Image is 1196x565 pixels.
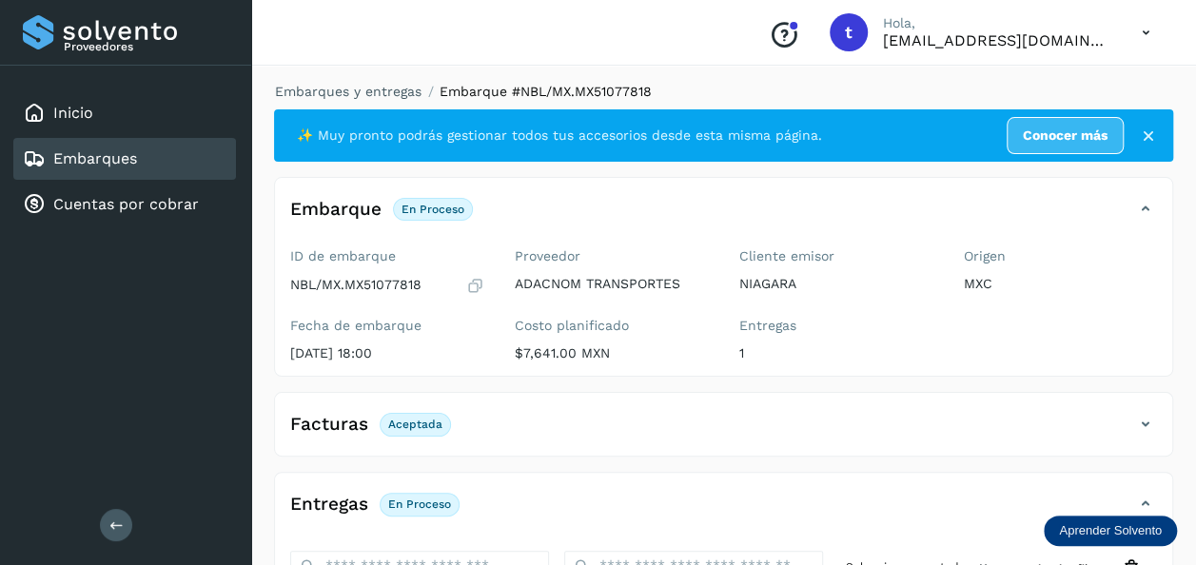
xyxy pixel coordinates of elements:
[274,82,1173,102] nav: breadcrumb
[883,15,1111,31] p: Hola,
[515,345,709,361] p: $7,641.00 MXN
[290,199,382,221] h4: Embarque
[275,193,1172,241] div: EmbarqueEn proceso
[290,414,368,436] h4: Facturas
[739,276,933,292] p: NIAGARA
[440,84,652,99] span: Embarque #NBL/MX.MX51077818
[290,494,368,516] h4: Entregas
[515,276,709,292] p: ADACNOM TRANSPORTES
[402,203,464,216] p: En proceso
[290,277,422,293] p: NBL/MX.MX51077818
[963,276,1157,292] p: MXC
[53,149,137,167] a: Embarques
[883,31,1111,49] p: trasportesmoncada@hotmail.com
[515,318,709,334] label: Costo planificado
[290,318,484,334] label: Fecha de embarque
[275,408,1172,456] div: FacturasAceptada
[290,345,484,361] p: [DATE] 18:00
[64,40,228,53] p: Proveedores
[739,345,933,361] p: 1
[1059,523,1162,538] p: Aprender Solvento
[388,497,451,511] p: En proceso
[297,126,822,146] span: ✨ Muy pronto podrás gestionar todos tus accesorios desde esta misma página.
[388,418,442,431] p: Aceptada
[53,104,93,122] a: Inicio
[739,318,933,334] label: Entregas
[1007,117,1124,154] a: Conocer más
[963,248,1157,264] label: Origen
[739,248,933,264] label: Cliente emisor
[13,92,236,134] div: Inicio
[1044,516,1177,546] div: Aprender Solvento
[13,138,236,180] div: Embarques
[13,184,236,225] div: Cuentas por cobrar
[275,84,422,99] a: Embarques y entregas
[515,248,709,264] label: Proveedor
[53,195,199,213] a: Cuentas por cobrar
[290,248,484,264] label: ID de embarque
[275,488,1172,536] div: EntregasEn proceso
